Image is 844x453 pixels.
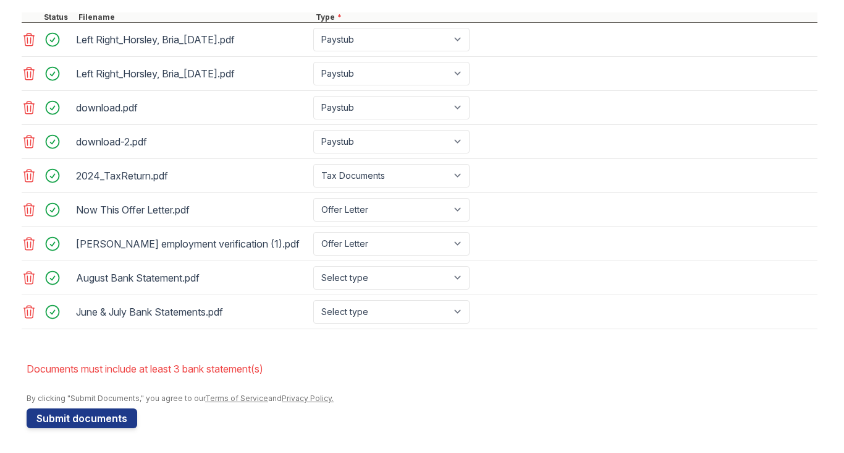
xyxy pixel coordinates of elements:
a: Privacy Policy. [282,394,334,403]
div: Type [313,12,817,22]
li: Documents must include at least 3 bank statement(s) [27,356,817,381]
div: By clicking "Submit Documents," you agree to our and [27,394,817,403]
div: Left Right_Horsley, Bria_[DATE].pdf [76,30,308,50]
div: 2024_TaxReturn.pdf [76,166,308,186]
div: Now This Offer Letter.pdf [76,200,308,220]
a: Terms of Service [205,394,268,403]
div: June & July Bank Statements.pdf [76,302,308,322]
div: [PERSON_NAME] employment verification (1).pdf [76,234,308,254]
div: download-2.pdf [76,132,308,152]
div: August Bank Statement.pdf [76,268,308,288]
div: Left Right_Horsley, Bria_[DATE].pdf [76,64,308,84]
div: Filename [76,12,313,22]
button: Submit documents [27,408,137,428]
div: Status [41,12,76,22]
div: download.pdf [76,98,308,118]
